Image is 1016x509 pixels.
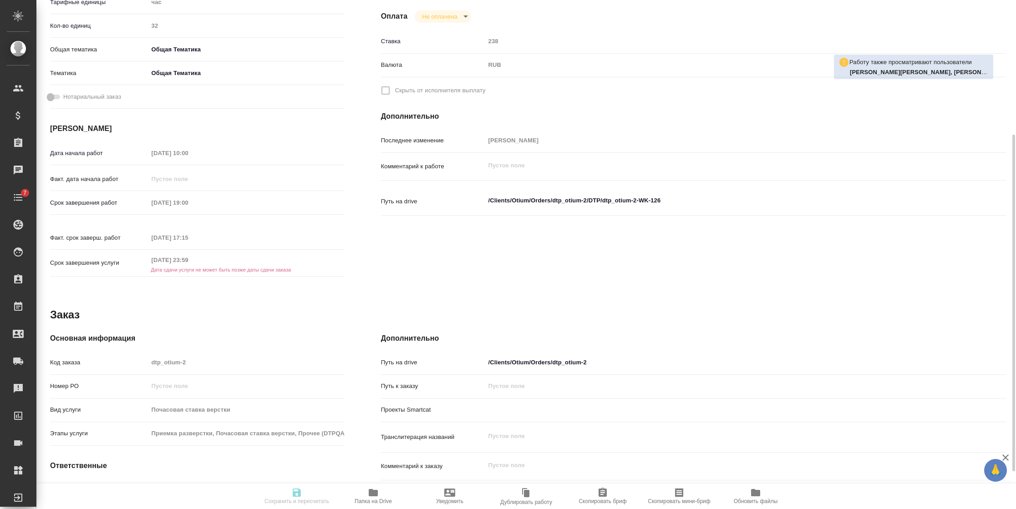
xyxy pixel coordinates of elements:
input: Пустое поле [148,427,345,440]
p: Комментарий к заказу [381,462,485,471]
h4: Ответственные [50,460,345,471]
span: Сохранить и пересчитать [264,498,329,504]
span: Скрыть от исполнителя выплату [395,86,486,95]
button: Дублировать работу [488,484,564,509]
input: Пустое поле [148,253,228,267]
button: Скопировать бриф [564,484,641,509]
p: Валюта [381,60,485,70]
input: Пустое поле [148,403,345,416]
p: Комментарий к работе [381,162,485,171]
p: Срок завершения услуги [50,258,148,267]
p: Последнее изменение [381,136,485,145]
button: Папка на Drive [335,484,411,509]
p: Кол-во единиц [50,21,148,30]
h6: Дата сдачи услуги не может быть позже даты сдачи заказа [148,267,345,272]
p: Тематика [50,69,148,78]
input: Пустое поле [485,35,954,48]
span: Нотариальный заказ [63,92,121,101]
h4: Дополнительно [381,333,1006,344]
span: 7 [18,188,32,197]
span: Обновить файлы [734,498,778,504]
p: Путь к заказу [381,382,485,391]
button: Скопировать мини-бриф [641,484,717,509]
h4: Оплата [381,11,408,22]
span: Скопировать мини-бриф [648,498,710,504]
input: Пустое поле [148,172,228,186]
span: Скопировать бриф [579,498,626,504]
input: ✎ Введи что-нибудь [485,356,954,369]
input: Пустое поле [485,134,954,147]
p: Факт. срок заверш. работ [50,233,148,242]
input: Пустое поле [148,19,345,32]
div: RUB [485,57,954,73]
input: Пустое поле [148,231,228,244]
div: Не оплачена [415,10,471,23]
p: Вид услуги [50,405,148,414]
p: Ставка [381,37,485,46]
p: Номер РО [50,382,148,391]
input: Пустое поле [148,196,228,209]
p: Срок завершения работ [50,198,148,207]
h4: Основная информация [50,333,345,344]
p: Общая тематика [50,45,148,54]
div: Общая Тематика [148,66,345,81]
h4: Дополнительно [381,111,1006,122]
p: Путь на drive [381,358,485,367]
h2: Заказ [50,307,80,322]
p: Факт. дата начала работ [50,175,148,184]
p: Транслитерация названий [381,433,485,442]
button: Обновить файлы [717,484,794,509]
button: Не оплачена [419,13,460,20]
span: Дублировать работу [500,499,552,505]
a: 7 [2,186,34,209]
span: Папка на Drive [355,498,392,504]
input: Пустое поле [148,356,345,369]
span: Уведомить [436,498,463,504]
h4: [PERSON_NAME] [50,123,345,134]
button: 🙏 [984,459,1007,482]
p: Проекты Smartcat [381,405,485,414]
button: Сохранить и пересчитать [259,484,335,509]
input: Пустое поле [485,379,954,393]
textarea: /Clients/Оtium/Orders/dtp_otium-2/DTP/dtp_otium-2-WK-126 [485,193,954,208]
div: Общая Тематика [148,42,345,57]
span: 🙏 [988,461,1003,480]
input: Пустое поле [148,146,228,160]
p: Этапы услуги [50,429,148,438]
p: Код заказа [50,358,148,367]
p: Дата начала работ [50,149,148,158]
button: Уведомить [411,484,488,509]
p: Путь на drive [381,197,485,206]
input: Пустое поле [148,379,345,393]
